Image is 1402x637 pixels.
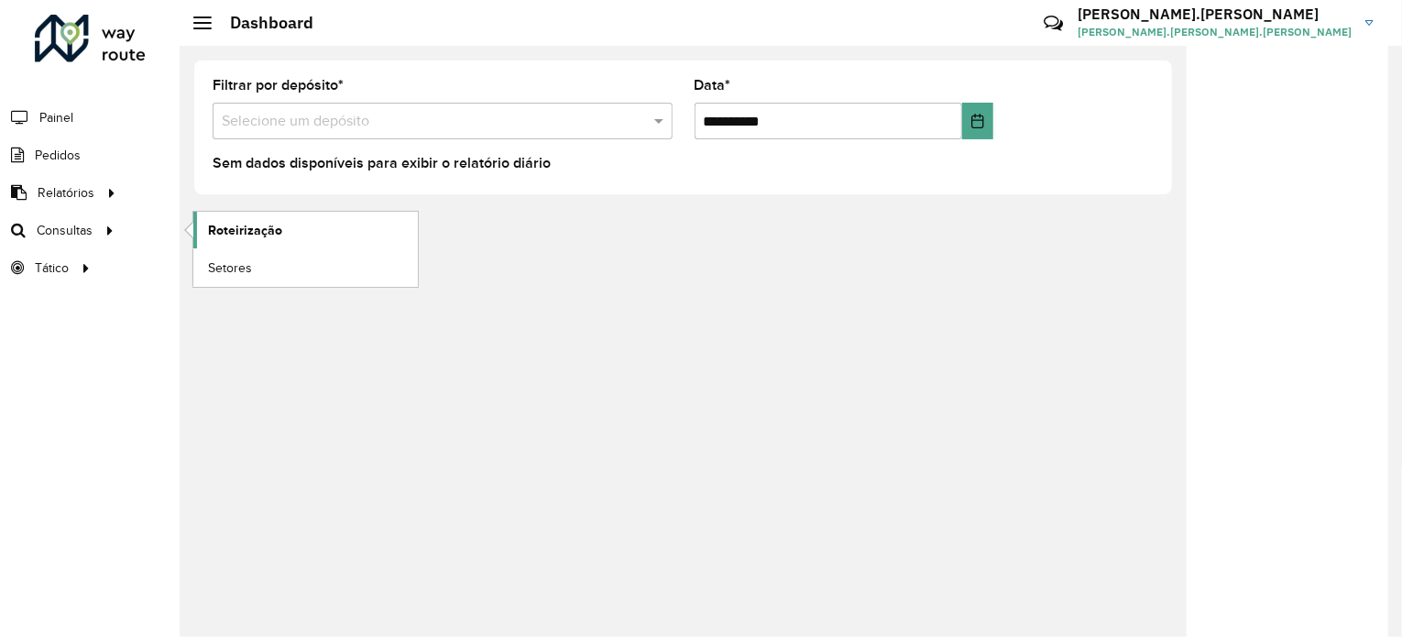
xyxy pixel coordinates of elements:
[37,221,93,240] span: Consultas
[35,258,69,278] span: Tático
[208,258,252,278] span: Setores
[213,152,551,174] label: Sem dados disponíveis para exibir o relatório diário
[39,108,73,127] span: Painel
[1034,4,1073,43] a: Contato Rápido
[1078,24,1352,40] span: [PERSON_NAME].[PERSON_NAME].[PERSON_NAME]
[962,103,993,139] button: Choose Date
[208,221,282,240] span: Roteirização
[213,74,344,96] label: Filtrar por depósito
[695,74,731,96] label: Data
[35,146,81,165] span: Pedidos
[1078,5,1352,23] h3: [PERSON_NAME].[PERSON_NAME]
[193,249,418,286] a: Setores
[212,13,313,33] h2: Dashboard
[38,183,94,203] span: Relatórios
[193,212,418,248] a: Roteirização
